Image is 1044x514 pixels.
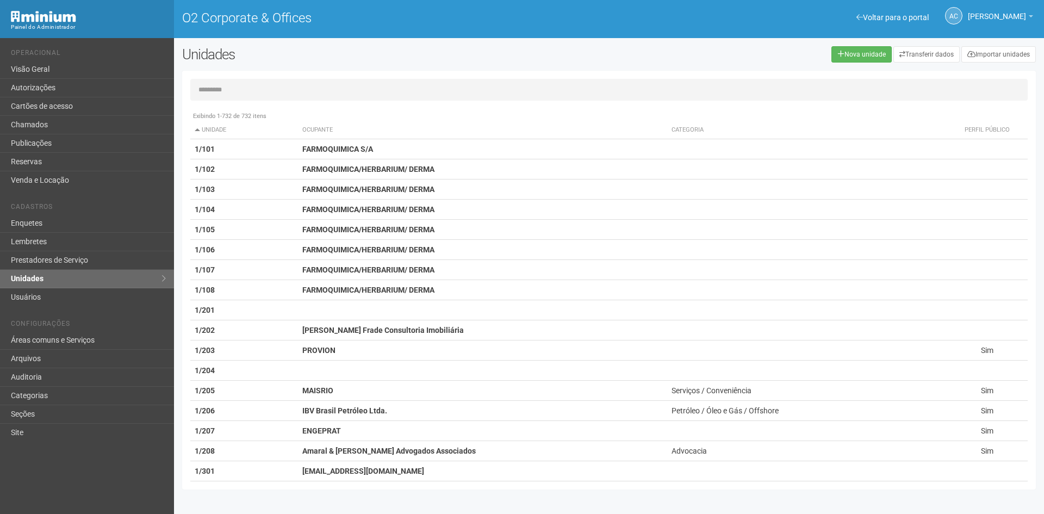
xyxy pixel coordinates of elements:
strong: 1/207 [195,426,215,435]
strong: FARMOQUIMICA/HERBARIUM/ DERMA [302,245,434,254]
a: [PERSON_NAME] [968,14,1033,22]
strong: 1/208 [195,447,215,455]
strong: [PERSON_NAME] Frade Consultoria Imobiliária [302,326,464,335]
strong: 1/205 [195,386,215,395]
strong: IBV Brasil Petróleo Ltda. [302,406,387,415]
td: Petróleo / Óleo e Gás / Offshore [667,401,946,421]
strong: 1/204 [195,366,215,375]
strong: FARMOQUIMICA/HERBARIUM/ DERMA [302,205,434,214]
strong: FARMOQUIMICA/HERBARIUM/ DERMA [302,286,434,294]
a: Nova unidade [831,46,892,63]
strong: 1/201 [195,306,215,314]
div: Exibindo 1-732 de 732 itens [190,112,1028,121]
strong: 1/104 [195,205,215,214]
th: Ocupante: activate to sort column ascending [298,121,667,139]
h2: Unidades [182,46,529,63]
span: Sim [981,346,993,355]
h1: O2 Corporate & Offices [182,11,601,25]
strong: 1/206 [195,406,215,415]
span: Sim [981,426,993,435]
td: Advocacia [667,441,946,461]
strong: 1/301 [195,467,215,475]
strong: FARMOQUIMICA/HERBARIUM/ DERMA [302,225,434,234]
strong: 1/103 [195,185,215,194]
strong: FARMOQUIMICA/HERBARIUM/ DERMA [302,165,434,174]
strong: 1/106 [195,245,215,254]
strong: ENGEPRAT [302,426,341,435]
span: Ana Carla de Carvalho Silva [968,2,1026,21]
strong: FARMOQUIMICA/HERBARIUM/ DERMA [302,185,434,194]
strong: 1/108 [195,286,215,294]
strong: 1/102 [195,165,215,174]
strong: 1/107 [195,265,215,274]
span: Sim [981,406,993,415]
strong: 1/202 [195,326,215,335]
strong: MAISRIO [302,386,333,395]
strong: 1/105 [195,225,215,234]
li: Cadastros [11,203,166,214]
li: Operacional [11,49,166,60]
th: Unidade: activate to sort column descending [190,121,298,139]
span: Sim [981,447,993,455]
div: Painel do Administrador [11,22,166,32]
strong: Amaral & [PERSON_NAME] Advogados Associados [302,447,476,455]
th: Categoria: activate to sort column ascending [667,121,946,139]
strong: FARMOQUIMICA/HERBARIUM/ DERMA [302,265,434,274]
a: Importar unidades [961,46,1036,63]
td: Serviços / Conveniência [667,381,946,401]
img: Minium [11,11,76,22]
strong: 1/101 [195,145,215,153]
a: Transferir dados [893,46,960,63]
a: AC [945,7,962,24]
span: Sim [981,386,993,395]
li: Configurações [11,320,166,331]
th: Perfil público: activate to sort column ascending [947,121,1028,139]
strong: [EMAIL_ADDRESS][DOMAIN_NAME] [302,467,424,475]
td: Contabilidade [667,481,946,501]
strong: FARMOQUIMICA S/A [302,145,373,153]
a: Voltar para o portal [856,13,929,22]
strong: PROVION [302,346,335,355]
strong: 1/203 [195,346,215,355]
